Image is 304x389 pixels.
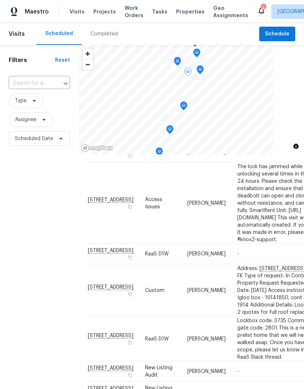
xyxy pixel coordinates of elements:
[79,45,273,154] canvas: Map
[265,30,289,39] span: Schedule
[237,150,239,155] span: -
[184,68,191,79] div: Map marker
[15,97,27,104] span: Type
[90,30,118,38] div: Completed
[127,290,133,297] button: Copy Address
[127,339,133,346] button: Copy Address
[187,369,226,374] span: [PERSON_NAME]
[45,30,73,37] div: Scheduled
[9,78,50,89] input: Search for an address...
[292,142,300,151] button: Toggle attribution
[187,200,226,205] span: [PERSON_NAME]
[174,57,181,68] div: Map marker
[82,49,93,59] button: Zoom in
[152,9,167,14] span: Tasks
[187,150,226,155] span: [PERSON_NAME]
[261,4,266,12] div: 4
[127,203,133,210] button: Copy Address
[193,49,200,60] div: Map marker
[82,59,93,70] button: Zoom out
[145,150,169,155] span: RaaS D1W
[145,365,172,378] span: New Listing Audit
[156,147,163,159] div: Map marker
[9,26,25,42] span: Visits
[196,65,204,77] div: Map marker
[259,27,295,42] button: Schedule
[176,8,204,15] span: Properties
[81,144,113,152] a: Mapbox homepage
[294,142,298,150] span: Toggle attribution
[237,251,239,257] span: -
[15,135,53,142] span: Scheduled Date
[15,116,36,123] span: Assignee
[145,288,164,293] span: Custom
[25,8,49,15] span: Maestro
[127,254,133,261] button: Copy Address
[61,78,71,89] button: Open
[70,8,85,15] span: Visits
[55,57,70,64] div: Reset
[187,336,226,341] span: [PERSON_NAME]
[125,4,143,19] span: Work Orders
[145,251,169,257] span: RaaS D1W
[93,8,116,15] span: Projects
[180,101,187,113] div: Map marker
[9,57,55,64] h1: Filters
[187,288,226,293] span: [PERSON_NAME]
[237,369,239,374] span: -
[166,125,174,136] div: Map marker
[82,59,93,70] span: Zoom out
[213,4,248,19] span: Geo Assignments
[145,197,162,209] span: Access Issues
[127,372,133,378] button: Copy Address
[145,336,169,341] span: RaaS D1W
[187,251,226,257] span: [PERSON_NAME]
[127,153,133,159] button: Copy Address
